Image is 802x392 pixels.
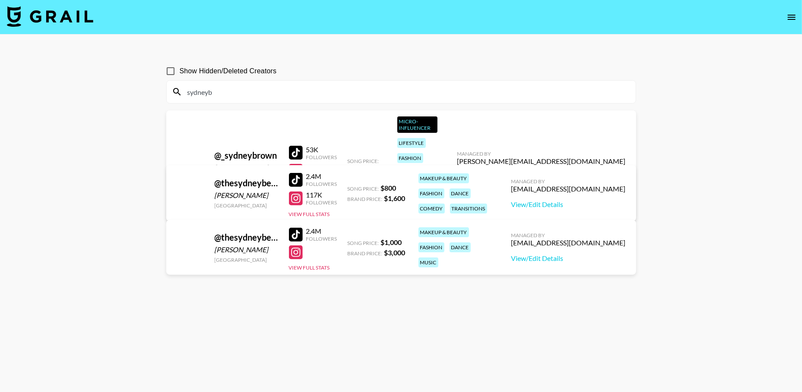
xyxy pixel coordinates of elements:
[418,227,469,237] div: makeup & beauty
[418,173,469,183] div: makeup & beauty
[215,257,279,263] div: [GEOGRAPHIC_DATA]
[511,238,626,247] div: [EMAIL_ADDRESS][DOMAIN_NAME]
[289,211,330,217] button: View Full Stats
[511,232,626,238] div: Managed By
[450,204,487,213] div: transitions
[306,227,337,235] div: 2.4M
[215,202,279,209] div: [GEOGRAPHIC_DATA]
[348,196,383,202] span: Brand Price:
[348,158,379,164] span: Song Price:
[348,250,383,257] span: Brand Price:
[306,181,337,187] div: Followers
[381,238,402,246] strong: $ 1,000
[397,116,437,133] div: Micro-Influencer
[381,184,396,192] strong: $ 800
[306,154,337,160] div: Followers
[182,85,631,99] input: Search by User Name
[348,185,379,192] span: Song Price:
[215,150,279,161] div: @ _sydneybrown
[457,151,626,157] div: Managed By
[7,6,93,27] img: Grail Talent
[783,9,800,26] button: open drawer
[450,188,471,198] div: dance
[457,157,626,166] div: [PERSON_NAME][EMAIL_ADDRESS][DOMAIN_NAME]
[215,163,279,172] div: [PERSON_NAME]
[215,232,279,243] div: @ thesydneybelle
[511,185,626,193] div: [EMAIL_ADDRESS][DOMAIN_NAME]
[450,242,471,252] div: dance
[397,153,423,163] div: fashion
[306,172,337,181] div: 2.4M
[397,138,426,148] div: lifestyle
[180,66,277,76] span: Show Hidden/Deleted Creators
[215,245,279,254] div: [PERSON_NAME]
[306,145,337,154] div: 53K
[348,240,379,246] span: Song Price:
[215,191,279,200] div: [PERSON_NAME]
[418,204,445,213] div: comedy
[289,264,330,271] button: View Full Stats
[306,235,337,242] div: Followers
[384,194,406,202] strong: $ 1,600
[306,199,337,206] div: Followers
[511,200,626,209] a: View/Edit Details
[215,178,279,188] div: @ thesydneybelle
[511,254,626,263] a: View/Edit Details
[418,257,438,267] div: music
[384,248,406,257] strong: $ 3,000
[418,188,444,198] div: fashion
[511,178,626,185] div: Managed By
[306,191,337,199] div: 117K
[418,242,444,252] div: fashion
